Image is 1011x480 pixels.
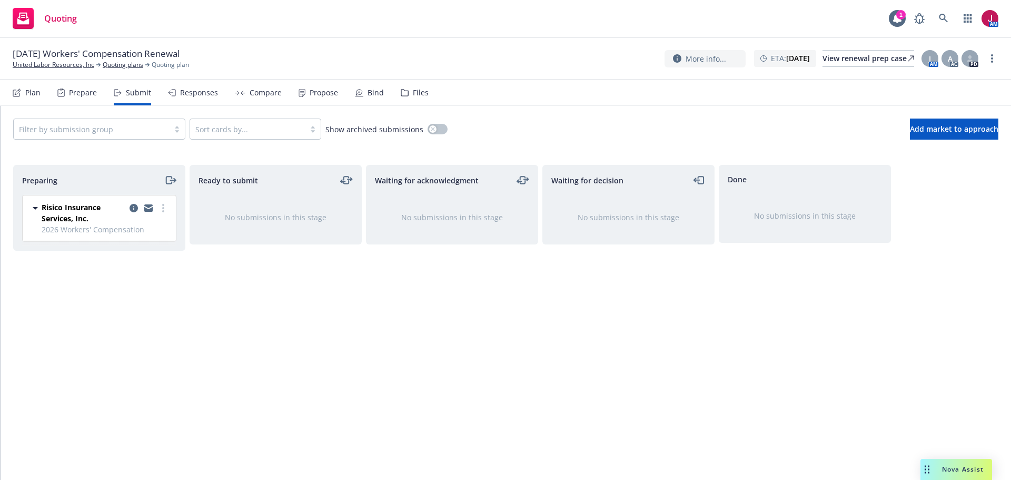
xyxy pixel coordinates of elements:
span: Done [728,174,747,185]
div: Responses [180,89,218,97]
span: A [948,53,953,64]
div: No submissions in this stage [207,212,344,223]
span: J [929,53,931,64]
img: photo [982,10,998,27]
a: United Labor Resources, Inc [13,60,94,70]
div: Submit [126,89,151,97]
a: more [986,52,998,65]
button: More info... [665,50,746,67]
div: Compare [250,89,282,97]
span: Nova Assist [942,465,984,474]
span: ETA : [771,53,810,64]
span: Add market to approach [910,124,998,134]
a: copy logging email [142,202,155,214]
a: Search [933,8,954,29]
div: Bind [368,89,384,97]
div: Propose [310,89,338,97]
span: 2026 Workers' Compensation [42,224,170,235]
span: Quoting plan [152,60,189,70]
span: More info... [686,53,726,64]
span: Show archived submissions [325,124,423,135]
div: Plan [25,89,41,97]
div: Drag to move [920,459,934,480]
div: No submissions in this stage [560,212,697,223]
a: more [157,202,170,214]
strong: [DATE] [786,53,810,63]
a: moveLeftRight [517,174,529,187]
div: Files [413,89,429,97]
a: Quoting plans [103,60,143,70]
span: Quoting [44,14,77,23]
a: Quoting [8,4,81,33]
div: No submissions in this stage [383,212,521,223]
span: Ready to submit [199,175,258,186]
span: Preparing [22,175,57,186]
a: Switch app [957,8,978,29]
button: Nova Assist [920,459,992,480]
span: Waiting for acknowledgment [375,175,479,186]
span: Risico Insurance Services, Inc. [42,202,125,224]
button: Add market to approach [910,119,998,140]
a: moveRight [164,174,176,187]
div: View renewal prep case [822,51,914,66]
a: moveLeftRight [340,174,353,187]
div: 1 [896,10,906,19]
a: moveLeft [693,174,706,187]
a: View renewal prep case [822,50,914,67]
a: Report a Bug [909,8,930,29]
span: Waiting for decision [551,175,623,186]
div: No submissions in this stage [736,210,874,221]
a: copy logging email [127,202,140,214]
span: [DATE] Workers' Compensation Renewal [13,47,180,60]
div: Prepare [69,89,97,97]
